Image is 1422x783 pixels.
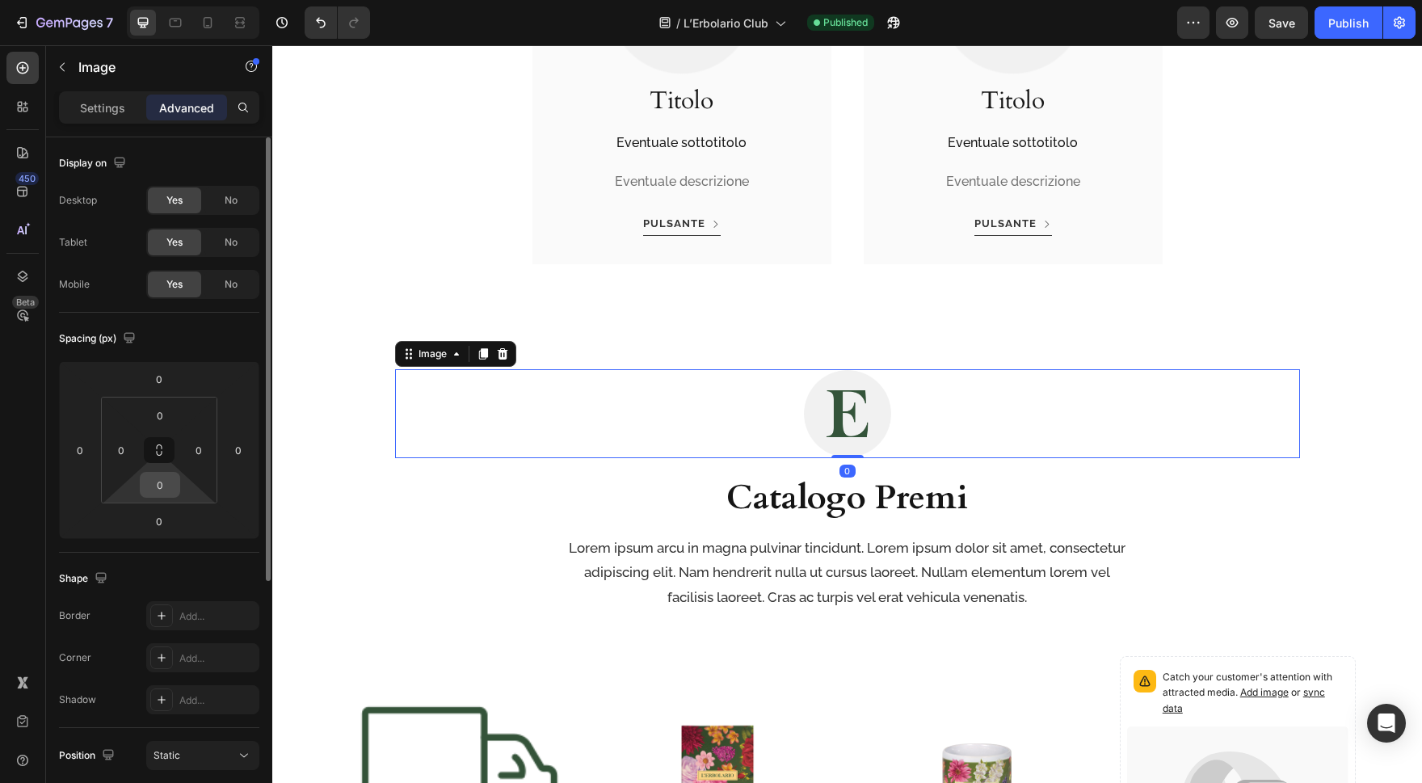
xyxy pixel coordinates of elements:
[144,473,176,497] input: 0px
[59,153,129,175] div: Display on
[144,403,176,427] input: 0px
[59,608,90,623] div: Border
[179,693,255,708] div: Add...
[6,6,120,39] button: 7
[290,125,529,149] p: Eventuale descrizione
[225,235,238,250] span: No
[225,193,238,208] span: No
[166,277,183,292] span: Yes
[823,15,868,30] span: Published
[531,324,620,413] img: placeholder-icon-circle.png
[15,172,39,185] div: 450
[59,328,139,350] div: Spacing (px)
[59,745,118,767] div: Position
[143,301,178,316] div: Image
[59,235,87,250] div: Tablet
[154,749,180,761] span: Static
[59,193,97,208] div: Desktop
[1268,16,1295,30] span: Save
[225,277,238,292] span: No
[371,166,448,191] a: pulsante
[12,296,39,309] div: Beta
[1367,704,1406,743] div: Open Intercom Messenger
[621,86,860,110] p: Eventuale sottotitolo
[272,45,1422,783] iframe: Design area
[702,171,764,186] p: pulsante
[676,15,680,32] span: /
[604,38,878,73] h3: Titolo
[567,419,583,432] div: 0
[1255,6,1308,39] button: Save
[68,438,92,462] input: 0
[143,367,175,391] input: 0
[226,438,250,462] input: 0
[59,568,111,590] div: Shape
[166,193,183,208] span: Yes
[371,171,433,186] p: pulsante
[143,509,175,533] input: 0
[179,609,255,624] div: Add...
[968,641,1016,653] span: Add image
[187,438,211,462] input: 0px
[166,235,183,250] span: Yes
[290,86,529,110] p: Eventuale sottotitolo
[59,650,91,665] div: Corner
[1315,6,1382,39] button: Publish
[159,99,214,116] p: Advanced
[621,125,860,149] p: Eventuale descrizione
[59,692,96,707] div: Shadow
[80,99,125,116] p: Settings
[109,438,133,462] input: 0px
[454,429,696,475] strong: Catalogo Premi
[702,166,780,191] a: pulsante
[1328,15,1369,32] div: Publish
[684,15,768,32] span: L’Erbolario Club
[59,277,90,292] div: Mobile
[78,57,216,77] p: Image
[106,13,113,32] p: 7
[146,741,259,770] button: Static
[294,490,856,565] p: Lorem ipsum arcu in magna pulvinar tincidunt. Lorem ipsum dolor sit amet, consectetur adipiscing ...
[890,625,1070,671] p: Catch your customer's attention with attracted media.
[305,6,370,39] div: Undo/Redo
[179,651,255,666] div: Add...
